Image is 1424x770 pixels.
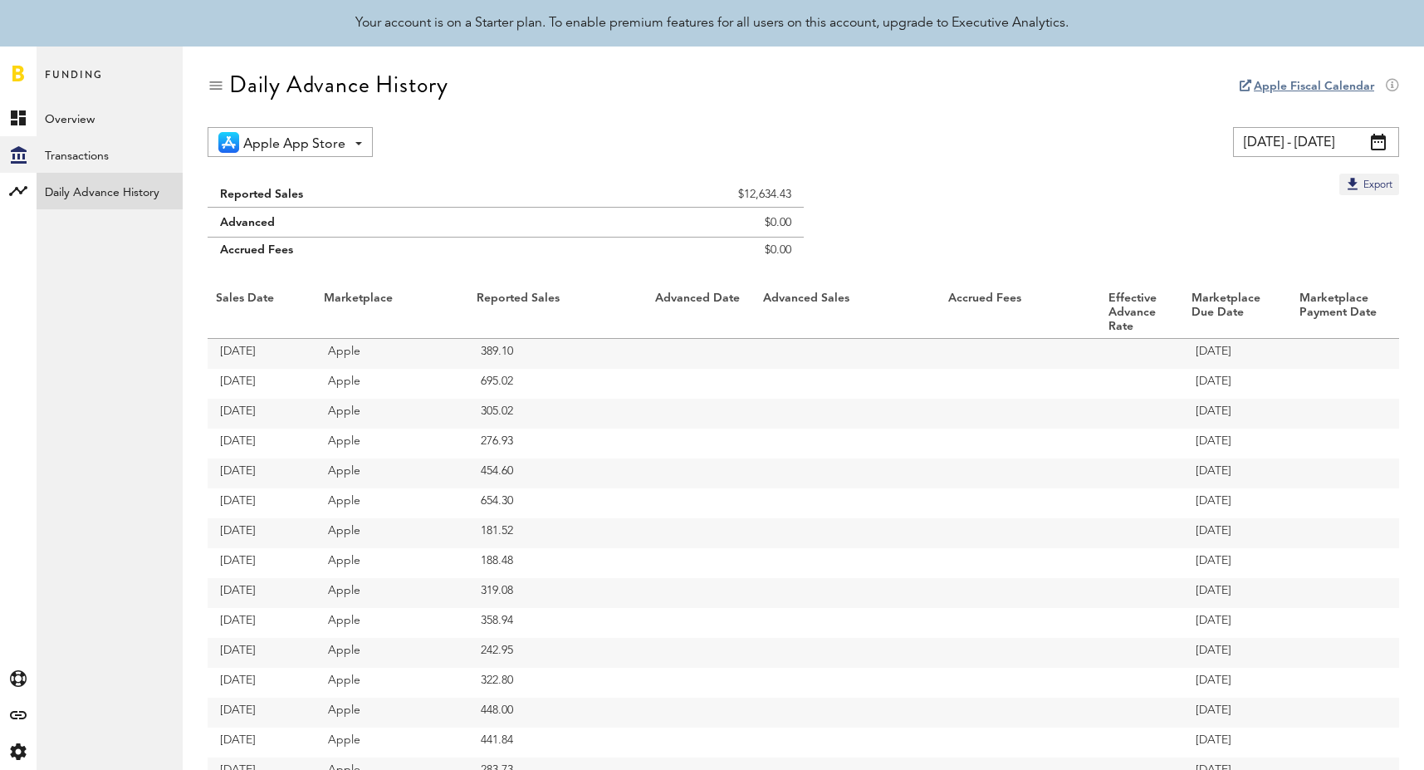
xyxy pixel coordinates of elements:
td: Apple [316,369,468,399]
th: Advanced Sales [755,287,939,339]
td: [DATE] [208,638,316,668]
td: [DATE] [208,459,316,488]
td: 448.00 [468,698,647,728]
td: 654.30 [468,488,647,518]
td: $0.00 [553,208,803,238]
span: Apple App Store [243,130,345,159]
td: Apple [316,399,468,429]
span: Funding [45,65,103,100]
td: [DATE] [208,608,316,638]
td: [DATE] [208,578,316,608]
td: [DATE] [1183,638,1291,668]
td: Apple [316,339,468,369]
td: [DATE] [1183,518,1291,548]
div: Daily Advance History [229,71,448,98]
button: Export [1339,174,1399,195]
td: 188.48 [468,548,647,578]
td: 695.02 [468,369,647,399]
td: 441.84 [468,728,647,758]
img: Export [1344,175,1361,192]
td: Apple [316,668,468,698]
td: [DATE] [1183,488,1291,518]
img: 21.png [218,132,239,153]
td: 322.80 [468,668,647,698]
td: [DATE] [1183,698,1291,728]
td: Apple [316,698,468,728]
td: [DATE] [208,698,316,728]
td: [DATE] [208,548,316,578]
td: Apple [316,578,468,608]
td: 305.02 [468,399,647,429]
th: Marketplace Payment Date [1291,287,1399,339]
td: 389.10 [468,339,647,369]
td: [DATE] [1183,608,1291,638]
td: [DATE] [208,429,316,459]
th: Marketplace Due Date [1183,287,1291,339]
td: 454.60 [468,459,647,488]
td: Apple [316,608,468,638]
td: [DATE] [208,668,316,698]
td: 319.08 [468,578,647,608]
td: [DATE] [1183,429,1291,459]
td: Apple [316,488,468,518]
td: Apple [316,728,468,758]
a: Overview [37,100,183,136]
td: [DATE] [1183,459,1291,488]
td: Apple [316,518,468,548]
td: 181.52 [468,518,647,548]
td: [DATE] [1183,339,1291,369]
td: [DATE] [208,728,316,758]
td: 276.93 [468,429,647,459]
td: [DATE] [1183,548,1291,578]
td: 358.94 [468,608,647,638]
td: [DATE] [208,369,316,399]
td: Apple [316,638,468,668]
th: Marketplace [316,287,468,339]
th: Advanced Date [647,287,755,339]
td: Reported Sales [208,174,553,208]
td: $0.00 [553,238,803,272]
th: Effective Advance Rate [1100,287,1183,339]
a: Transactions [37,136,183,173]
td: [DATE] [1183,369,1291,399]
td: Apple [316,429,468,459]
th: Accrued Fees [940,287,1100,339]
td: Accrued Fees [208,238,553,272]
td: $12,634.43 [553,174,803,208]
td: [DATE] [1183,728,1291,758]
td: [DATE] [1183,578,1291,608]
td: [DATE] [1183,668,1291,698]
td: [DATE] [1183,399,1291,429]
td: [DATE] [208,488,316,518]
td: [DATE] [208,518,316,548]
th: Reported Sales [468,287,647,339]
td: 242.95 [468,638,647,668]
td: Advanced [208,208,553,238]
th: Sales Date [208,287,316,339]
iframe: Opens a widget where you can find more information [1294,720,1407,762]
td: Apple [316,548,468,578]
td: [DATE] [208,339,316,369]
td: [DATE] [208,399,316,429]
td: Apple [316,459,468,488]
div: Your account is on a Starter plan. To enable premium features for all users on this account, upgr... [355,13,1069,33]
a: Daily Advance History [37,173,183,209]
a: Apple Fiscal Calendar [1254,81,1374,92]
